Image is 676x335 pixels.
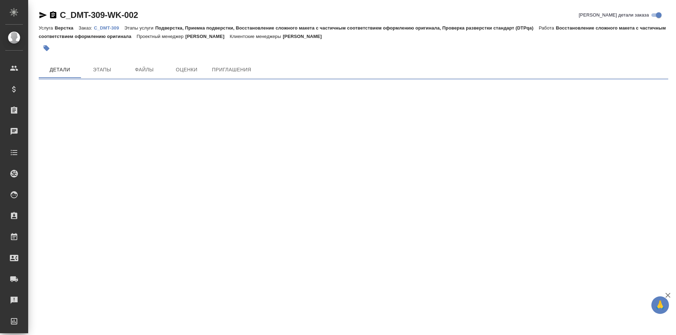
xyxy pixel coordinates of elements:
[43,65,77,74] span: Детали
[212,65,251,74] span: Приглашения
[39,40,54,56] button: Добавить тэг
[185,34,230,39] p: [PERSON_NAME]
[39,25,55,31] p: Услуга
[94,25,124,31] a: C_DMT-309
[283,34,327,39] p: [PERSON_NAME]
[579,12,649,19] span: [PERSON_NAME] детали заказа
[79,25,94,31] p: Заказ:
[539,25,556,31] p: Работа
[155,25,539,31] p: Подверстка, Приемка подверстки, Восстановление сложного макета с частичным соответствием оформлен...
[49,11,57,19] button: Скопировать ссылку
[137,34,185,39] p: Проектный менеджер
[124,25,155,31] p: Этапы услуги
[651,296,669,314] button: 🙏
[60,10,138,20] a: C_DMT-309-WK-002
[654,298,666,313] span: 🙏
[55,25,79,31] p: Верстка
[170,65,204,74] span: Оценки
[127,65,161,74] span: Файлы
[39,11,47,19] button: Скопировать ссылку для ЯМессенджера
[85,65,119,74] span: Этапы
[230,34,283,39] p: Клиентские менеджеры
